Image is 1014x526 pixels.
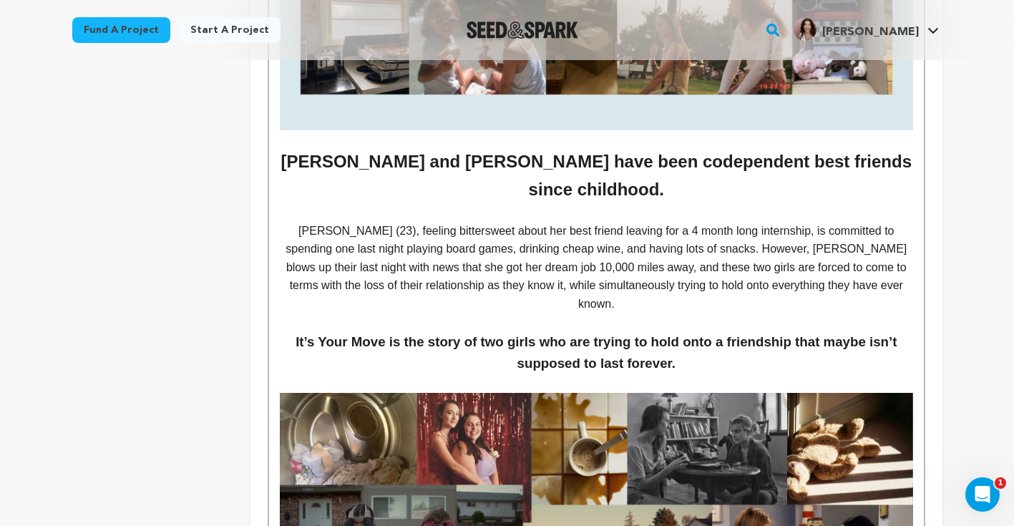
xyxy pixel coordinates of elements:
[965,477,1000,512] iframe: Intercom live chat
[995,477,1006,489] span: 1
[280,222,912,313] p: [PERSON_NAME] (23), feeling bittersweet about her best friend leaving for a 4 month long internsh...
[72,17,170,43] a: Fund a project
[791,15,942,45] span: Olivia E.'s Profile
[794,18,919,41] div: Olivia E.'s Profile
[467,21,579,39] img: Seed&Spark Logo Dark Mode
[280,331,912,374] h3: It’s Your Move is the story of two girls who are trying to hold onto a friendship that maybe isn’...
[467,21,579,39] a: Seed&Spark Homepage
[281,152,917,198] strong: [PERSON_NAME] and [PERSON_NAME] have been codependent best friends since childhood.
[822,26,919,38] span: [PERSON_NAME]
[791,15,942,41] a: Olivia E.'s Profile
[179,17,281,43] a: Start a project
[794,18,816,41] img: 23e1d28c431bca14.jpg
